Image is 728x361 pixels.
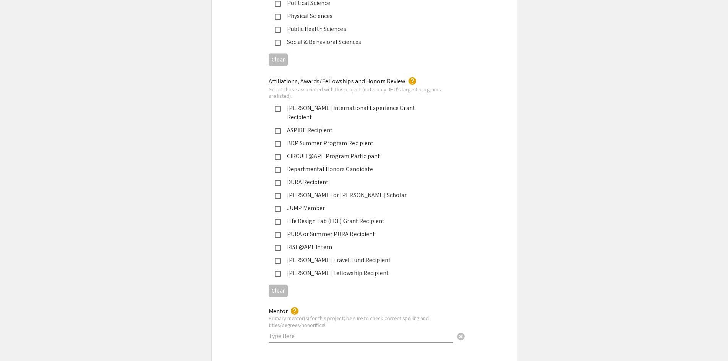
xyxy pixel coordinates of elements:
[456,332,465,341] span: cancel
[281,204,441,213] div: JUMP Member
[281,256,441,265] div: [PERSON_NAME] Travel Fund Recipient
[269,315,453,328] div: Primary mentor(s) for this project; be sure to check correct spelling and titles/degrees/honorifics!
[281,152,441,161] div: CIRCUIT@APL Program Participant
[269,86,448,99] div: Select those associated with this project (note: only JHU's largest programs are listed).
[281,191,441,200] div: [PERSON_NAME] or [PERSON_NAME] Scholar
[281,217,441,226] div: Life Design Lab (LDL) Grant Recipient
[269,307,288,315] mat-label: Mentor
[281,37,441,47] div: Social & Behavioral Sciences
[281,165,441,174] div: Departmental Honors Candidate
[290,306,299,316] mat-icon: help
[269,332,453,340] input: Type Here
[269,53,288,66] button: Clear
[281,178,441,187] div: DURA Recipient
[269,285,288,297] button: Clear
[6,327,32,355] iframe: Chat
[408,76,417,86] mat-icon: help
[453,328,469,343] button: Clear
[281,104,441,122] div: [PERSON_NAME] International Experience Grant Recipient
[281,11,441,21] div: Physical Sciences
[281,126,441,135] div: ASPIRE Recipient
[281,24,441,34] div: Public Health Sciences
[281,230,441,239] div: PURA or Summer PURA Recipient
[281,139,441,148] div: BDP Summer Program Recipient
[281,269,441,278] div: [PERSON_NAME] Fellowship Recipient
[269,77,405,85] mat-label: Affiliations, Awards/Fellowships and Honors Review
[281,243,441,252] div: RISE@APL Intern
